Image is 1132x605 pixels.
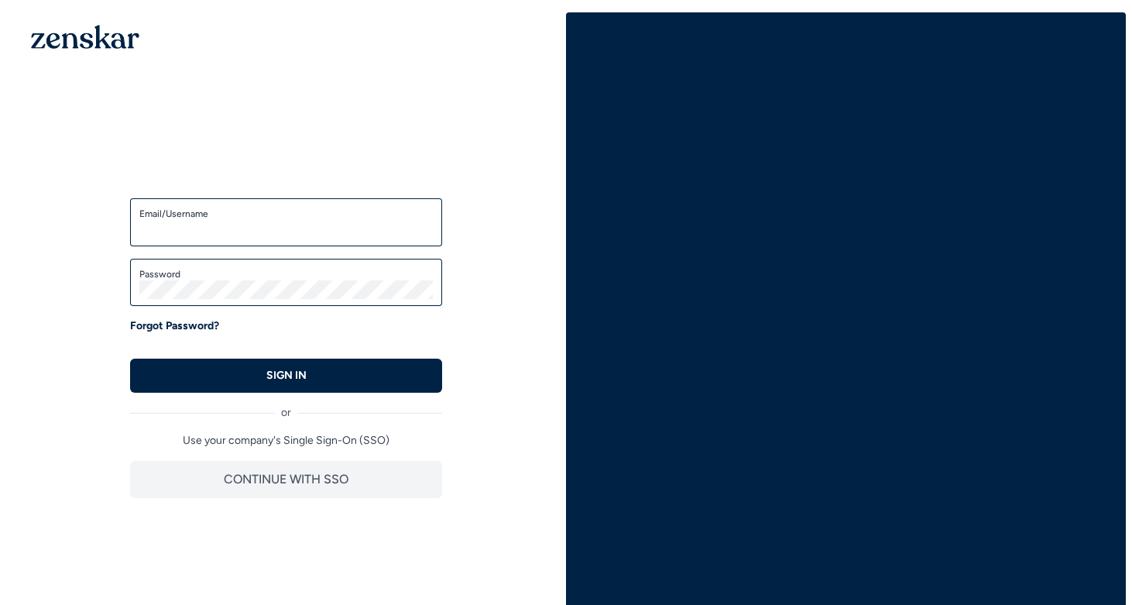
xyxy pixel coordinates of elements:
[130,318,219,334] a: Forgot Password?
[31,25,139,49] img: 1OGAJ2xQqyY4LXKgY66KYq0eOWRCkrZdAb3gUhuVAqdWPZE9SRJmCz+oDMSn4zDLXe31Ii730ItAGKgCKgCCgCikA4Av8PJUP...
[130,433,442,449] p: Use your company's Single Sign-On (SSO)
[130,461,442,498] button: CONTINUE WITH SSO
[139,208,433,220] label: Email/Username
[266,368,307,383] p: SIGN IN
[130,393,442,421] div: or
[139,268,433,280] label: Password
[130,359,442,393] button: SIGN IN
